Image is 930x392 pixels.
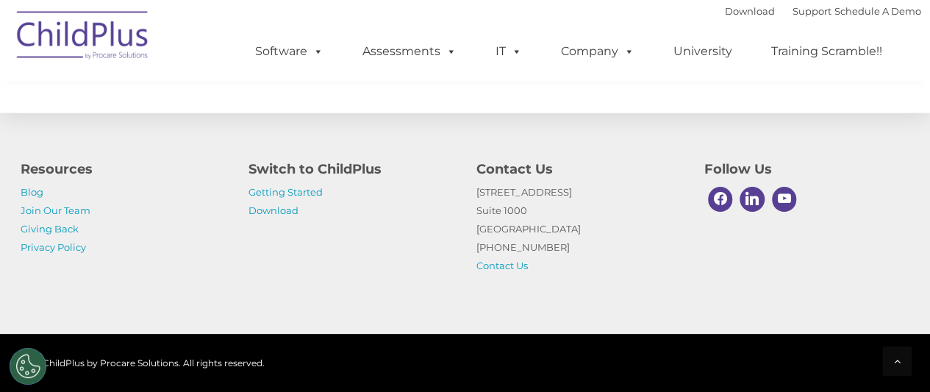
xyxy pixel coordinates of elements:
a: Software [240,37,338,66]
a: Youtube [768,183,801,215]
button: Cookies Settings [10,348,46,385]
h4: Resources [21,159,226,179]
span: Phone number [204,157,267,168]
h4: Switch to ChildPlus [248,159,454,179]
a: IT [481,37,537,66]
p: [STREET_ADDRESS] Suite 1000 [GEOGRAPHIC_DATA] [PHONE_NUMBER] [476,183,682,275]
a: University [659,37,747,66]
font: | [725,5,921,17]
a: Schedule A Demo [834,5,921,17]
a: Support [793,5,831,17]
a: Privacy Policy [21,241,86,253]
h4: Contact Us [476,159,682,179]
a: Getting Started [248,186,323,198]
a: Download [725,5,775,17]
a: Giving Back [21,223,79,235]
img: ChildPlus by Procare Solutions [10,1,157,74]
a: Assessments [348,37,471,66]
a: Blog [21,186,43,198]
a: Join Our Team [21,204,90,216]
a: Download [248,204,298,216]
span: © 2025 ChildPlus by Procare Solutions. All rights reserved. [10,357,265,368]
a: Training Scramble!! [756,37,897,66]
a: Company [546,37,649,66]
a: Contact Us [476,260,528,271]
h4: Follow Us [704,159,910,179]
span: Last name [204,97,249,108]
a: Linkedin [736,183,768,215]
a: Facebook [704,183,737,215]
